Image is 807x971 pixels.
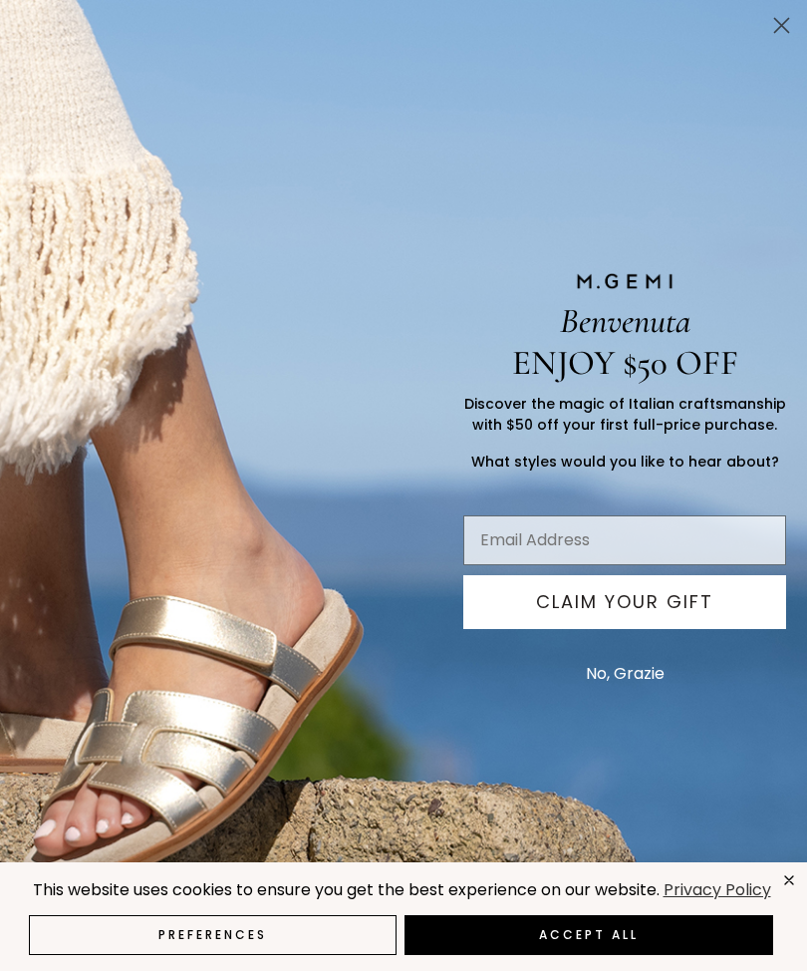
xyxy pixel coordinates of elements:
button: Close dialog [764,8,799,43]
button: Accept All [404,915,774,955]
input: Email Address [463,515,786,565]
button: Preferences [29,915,397,955]
button: CLAIM YOUR GIFT [463,575,786,629]
div: close [781,872,797,888]
a: Privacy Policy (opens in a new tab) [660,878,773,903]
img: M.GEMI [575,272,674,290]
span: What styles would you like to hear about? [471,452,779,472]
span: This website uses cookies to ensure you get the best experience on our website. [33,878,660,901]
span: Benvenuta [560,300,690,342]
button: No, Grazie [576,649,674,699]
span: ENJOY $50 OFF [512,342,738,384]
span: Discover the magic of Italian craftsmanship with $50 off your first full-price purchase. [464,394,786,435]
